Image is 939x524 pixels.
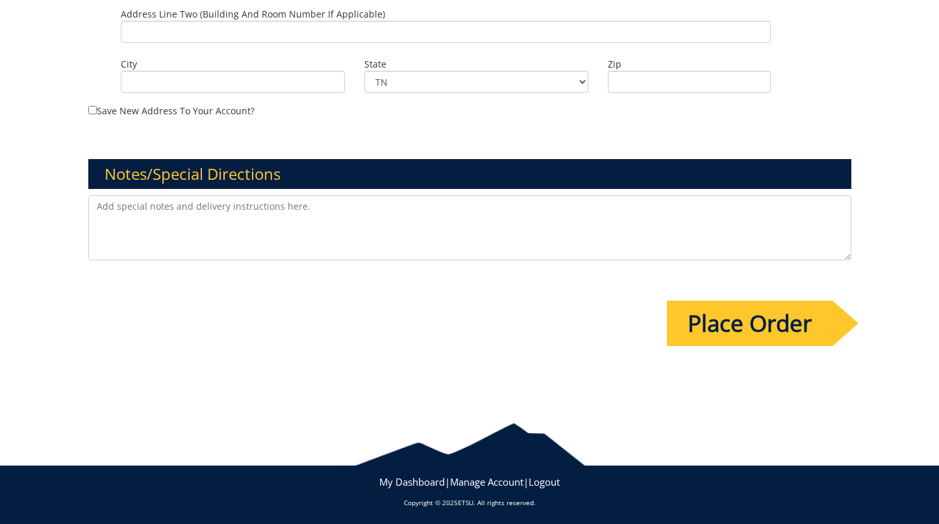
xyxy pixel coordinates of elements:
[121,8,771,43] label: Address Line Two (Building and Room Number if applicable)
[458,498,473,507] a: ETSU
[608,58,771,71] label: Zip
[667,301,833,346] input: Place Order
[529,475,560,488] a: Logout
[364,58,588,71] label: State
[450,475,523,488] a: Manage Account
[608,71,771,93] input: Zip
[121,71,345,93] input: City
[88,106,97,114] input: Save new address to your account?
[121,21,771,43] input: Address Line Two (Building and Room Number if applicable)
[121,58,345,71] label: City
[88,159,851,189] h3: Notes/Special Directions
[379,475,445,488] a: My Dashboard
